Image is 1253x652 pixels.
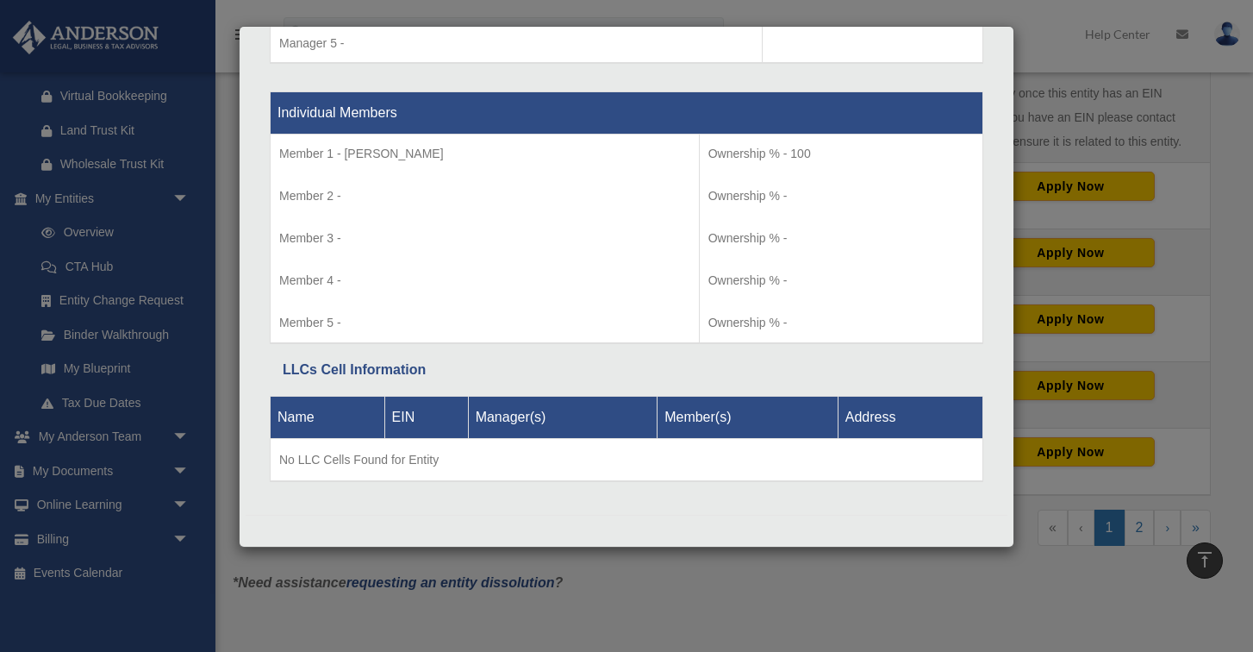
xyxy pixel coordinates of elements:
[279,228,690,249] p: Member 3 -
[271,438,983,481] td: No LLC Cells Found for Entity
[271,92,983,135] th: Individual Members
[283,358,970,382] div: LLCs Cell Information
[708,270,974,292] p: Ownership % -
[271,396,385,438] th: Name
[708,185,974,207] p: Ownership % -
[279,143,690,165] p: Member 1 - [PERSON_NAME]
[279,312,690,334] p: Member 5 -
[708,312,974,334] p: Ownership % -
[279,270,690,292] p: Member 4 -
[658,396,838,438] th: Member(s)
[708,143,974,165] p: Ownership % - 100
[279,185,690,207] p: Member 2 -
[838,396,982,438] th: Address
[468,396,658,438] th: Manager(s)
[384,396,468,438] th: EIN
[708,228,974,249] p: Ownership % -
[279,33,753,54] p: Manager 5 -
